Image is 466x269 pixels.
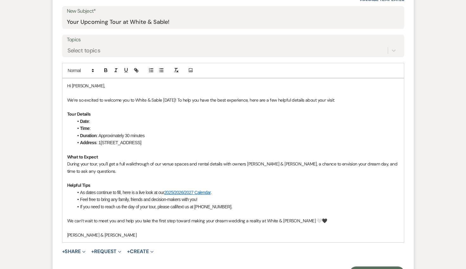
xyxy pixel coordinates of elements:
[127,249,153,254] button: Create
[101,140,141,145] span: [STREET_ADDRESS]
[127,249,130,254] span: +
[80,140,97,145] strong: Address
[67,7,399,16] label: New Subject*
[80,133,97,138] strong: Duration
[91,249,121,254] button: Request
[62,249,65,254] span: +
[73,132,399,139] li: : Approximately 30 minutes
[73,139,399,146] li: : 1
[67,182,90,188] strong: Helpful Tips
[73,125,399,132] li: :
[80,126,90,131] strong: Time
[67,154,98,160] strong: What to Expect
[73,203,399,210] li: If you need to reach us the day of your tour, please call/text us at [PHONE_NUMBER].
[80,119,89,124] strong: Date
[67,97,399,104] p: We’re so excited to welcome you to White & Sable [DATE]! To help you have the best experience, he...
[67,217,399,224] p: We can’t wait to meet you and help you take the first step toward making your dream wedding a rea...
[67,82,399,89] p: Hi [PERSON_NAME],
[62,249,86,254] button: Share
[73,118,399,125] li: :
[67,111,91,117] strong: Tour Details
[73,196,399,203] li: Feel free to bring any family, friends and decision-makers with you!
[67,46,100,55] div: Select topics
[67,160,399,175] p: During your tour, you'll get a full walkthrough of our venue spaces and rental details with owner...
[67,232,399,239] p: [PERSON_NAME] & [PERSON_NAME]
[73,189,399,196] li: As dates continue to fill, here is a live look at our .
[91,249,94,254] span: +
[67,35,399,44] label: Topics
[164,190,210,195] a: 2025/2026/2027 Calendar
